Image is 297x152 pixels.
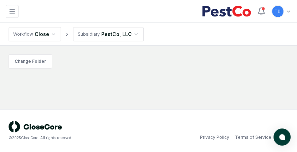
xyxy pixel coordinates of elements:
[9,135,149,141] div: © 2025 CloseCore. All rights reserved.
[202,6,251,17] img: PestCo logo
[9,54,52,69] button: Change Folder
[271,5,284,18] button: TD
[200,134,229,141] a: Privacy Policy
[273,128,291,146] button: atlas-launcher
[78,31,100,37] div: Subsidiary
[13,31,33,37] div: Workflow
[235,134,271,141] a: Terms of Service
[275,9,281,14] span: TD
[9,27,144,41] nav: breadcrumb
[9,121,62,132] img: logo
